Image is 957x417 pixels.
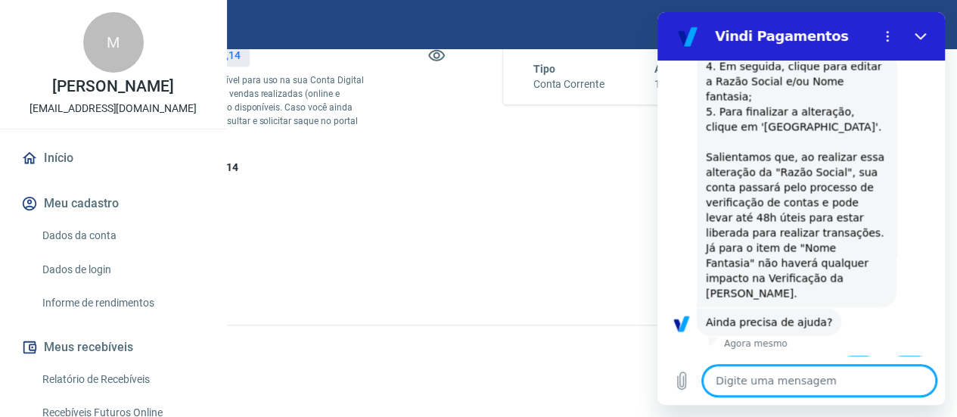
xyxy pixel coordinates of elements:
[18,187,208,220] button: Meu cadastro
[18,331,208,364] button: Meus recebíveis
[103,73,366,142] p: *Corresponde ao saldo disponível para uso na sua Conta Digital Vindi. Incluindo os valores das ve...
[533,63,555,75] span: Tipo
[191,161,238,173] span: R$ 650,14
[9,353,39,384] button: Carregar arquivo
[36,364,208,395] a: Relatório de Recebíveis
[179,344,223,372] button: Sim
[657,12,945,405] iframe: Janela de mensagens
[654,63,693,75] span: Agência
[884,11,939,39] button: Sair
[48,303,175,318] span: Ainda precisa de ajuda?
[30,101,197,117] p: [EMAIL_ADDRESS][DOMAIN_NAME]
[52,79,173,95] p: [PERSON_NAME]
[654,76,693,92] h6: 1004
[67,325,130,338] p: Agora mesmo
[36,220,208,251] a: Dados da conta
[184,48,240,64] p: R$ 8.650,14
[36,254,208,285] a: Dados de login
[36,338,921,353] p: 2025 ©
[533,76,604,92] h6: Conta Corrente
[36,288,208,319] a: Informe de rendimentos
[229,344,275,372] button: Não
[18,142,208,175] a: Início
[83,12,144,73] div: M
